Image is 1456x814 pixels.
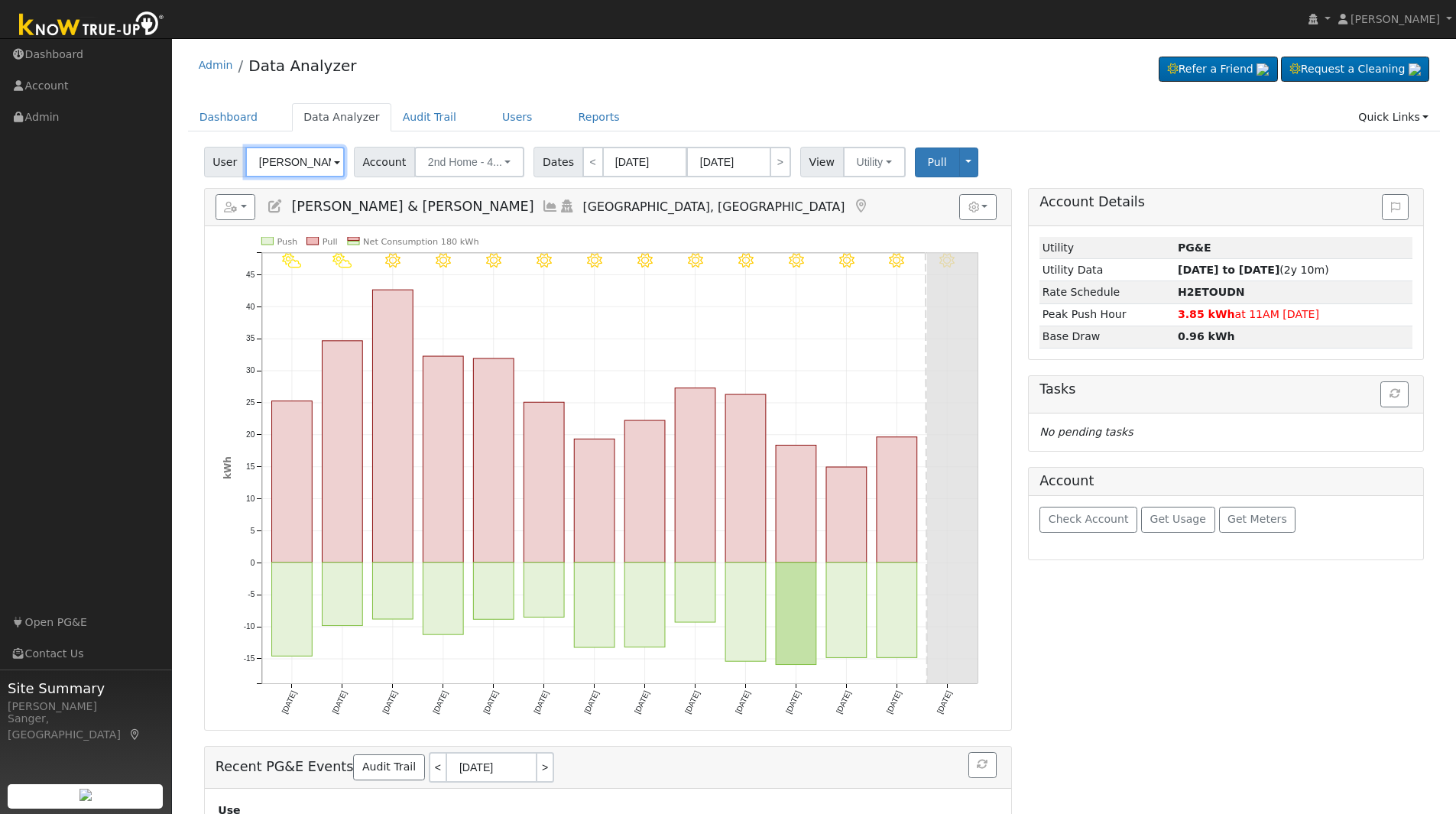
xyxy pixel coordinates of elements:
[524,563,564,618] rect: onclick=""
[291,199,533,214] span: [PERSON_NAME] & [PERSON_NAME]
[1175,303,1412,326] td: at 11AM [DATE]
[1380,381,1409,407] button: Refresh
[582,689,600,715] text: [DATE]
[826,563,867,658] rect: onclick=""
[843,147,906,177] button: Utility
[936,689,953,715] text: [DATE]
[633,689,650,715] text: [DATE]
[429,752,446,783] a: <
[1178,308,1235,320] strong: 3.85 kWh
[784,689,802,715] text: [DATE]
[852,199,869,214] a: Map
[1351,13,1440,25] span: [PERSON_NAME]
[915,148,960,177] button: Pull
[271,563,312,657] rect: onclick=""
[353,754,424,780] a: Audit Trail
[770,147,791,177] a: >
[292,103,391,131] a: Data Analyzer
[486,253,501,268] i: 9/23 - Clear
[372,290,413,563] rect: onclick=""
[725,394,766,563] rect: onclick=""
[246,430,255,439] text: 20
[11,8,172,43] img: Know True-Up
[246,495,255,503] text: 10
[248,591,255,599] text: -5
[826,467,867,563] rect: onclick=""
[248,57,356,75] a: Data Analyzer
[1141,507,1215,533] button: Get Usage
[582,147,604,177] a: <
[968,752,997,778] button: Refresh
[1039,237,1175,259] td: Utility
[246,303,255,311] text: 40
[738,253,754,268] i: 9/28 - Clear
[473,358,514,563] rect: onclick=""
[423,356,463,563] rect: onclick=""
[243,654,255,663] text: -15
[222,456,233,479] text: kWh
[537,253,552,268] i: 9/24 - Clear
[574,563,615,647] rect: onclick=""
[277,237,297,247] text: Push
[354,147,415,177] span: Account
[583,199,845,214] span: [GEOGRAPHIC_DATA], [GEOGRAPHIC_DATA]
[391,103,468,131] a: Audit Trail
[800,147,844,177] span: View
[246,335,255,343] text: 35
[204,147,246,177] span: User
[1178,264,1279,276] strong: [DATE] to [DATE]
[491,103,544,131] a: Users
[683,689,701,715] text: [DATE]
[280,689,297,715] text: [DATE]
[1281,57,1429,83] a: Request a Cleaning
[675,388,715,563] rect: onclick=""
[271,401,312,563] rect: onclick=""
[363,237,479,247] text: Net Consumption 180 kWh
[776,446,816,563] rect: onclick=""
[1178,242,1211,254] strong: ID: 8237183, authorized: 10/31/22
[1039,303,1175,326] td: Peak Push Hour
[431,689,449,715] text: [DATE]
[537,752,554,783] a: >
[1257,63,1269,76] img: retrieve
[423,563,463,634] rect: onclick=""
[1178,264,1329,276] span: (2y 10m)
[559,199,576,214] a: Login As (last 08/23/2023 1:44:47 AM)
[1382,194,1409,220] button: Issue History
[322,237,337,247] text: Pull
[1039,194,1412,210] h5: Account Details
[675,563,715,622] rect: onclick=""
[1039,259,1175,281] td: Utility Data
[725,563,766,661] rect: onclick=""
[8,699,164,715] div: [PERSON_NAME]
[79,789,92,801] img: retrieve
[246,271,255,279] text: 45
[1039,326,1175,348] td: Base Draw
[1227,513,1287,525] span: Get Meters
[482,689,499,715] text: [DATE]
[835,689,852,715] text: [DATE]
[322,341,362,563] rect: onclick=""
[414,147,525,177] button: 2nd Home - 4...
[250,527,255,535] text: 5
[1049,513,1129,525] span: Check Account
[8,711,164,743] div: Sanger, [GEOGRAPHIC_DATA]
[246,398,255,407] text: 25
[574,439,615,563] rect: onclick=""
[1159,57,1278,83] a: Refer a Friend
[246,462,255,471] text: 15
[188,103,270,131] a: Dashboard
[216,752,1000,783] h5: Recent PG&E Events
[436,253,451,268] i: 9/22 - Clear
[250,559,255,567] text: 0
[246,367,255,375] text: 30
[330,689,348,715] text: [DATE]
[532,689,550,715] text: [DATE]
[889,253,904,268] i: 10/01 - Clear
[1039,473,1094,488] h5: Account
[243,623,255,631] text: -10
[1219,507,1296,533] button: Get Meters
[1039,381,1412,397] h5: Tasks
[128,728,142,741] a: Map
[1150,513,1206,525] span: Get Usage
